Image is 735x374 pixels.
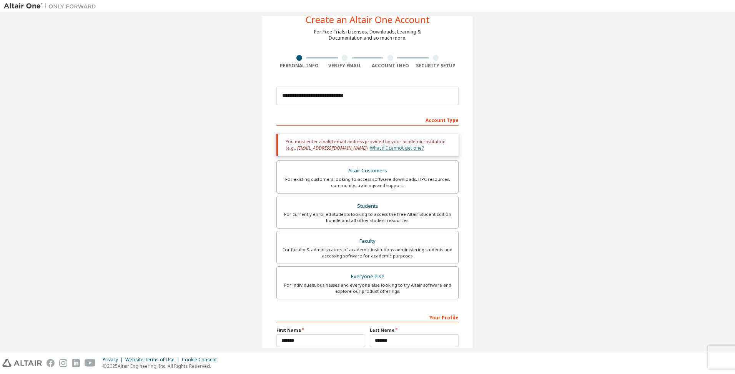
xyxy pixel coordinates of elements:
div: For individuals, businesses and everyone else looking to try Altair software and explore our prod... [281,282,454,294]
div: Privacy [103,357,125,363]
span: [EMAIL_ADDRESS][DOMAIN_NAME] [297,145,366,151]
div: Faculty [281,236,454,247]
label: First Name [276,327,365,333]
div: Create an Altair One Account [306,15,430,24]
div: Your Profile [276,311,459,323]
div: Website Terms of Use [125,357,182,363]
a: What if I cannot get one? [370,145,424,151]
div: For currently enrolled students looking to access the free Altair Student Edition bundle and all ... [281,211,454,224]
div: Account Type [276,114,459,126]
div: Students [281,201,454,212]
img: instagram.svg [59,359,67,367]
div: You must enter a valid email address provided by your academic institution (e.g., ). [276,134,459,156]
div: Personal Info [276,63,322,69]
div: For Free Trials, Licenses, Downloads, Learning & Documentation and so much more. [314,29,421,41]
div: Verify Email [322,63,368,69]
img: facebook.svg [47,359,55,367]
img: Altair One [4,2,100,10]
label: Last Name [370,327,459,333]
div: For existing customers looking to access software downloads, HPC resources, community, trainings ... [281,176,454,189]
img: altair_logo.svg [2,359,42,367]
div: Altair Customers [281,165,454,176]
img: linkedin.svg [72,359,80,367]
div: Account Info [367,63,413,69]
div: Everyone else [281,271,454,282]
p: © 2025 Altair Engineering, Inc. All Rights Reserved. [103,363,221,369]
div: For faculty & administrators of academic institutions administering students and accessing softwa... [281,247,454,259]
img: youtube.svg [85,359,96,367]
div: Cookie Consent [182,357,221,363]
div: Security Setup [413,63,459,69]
